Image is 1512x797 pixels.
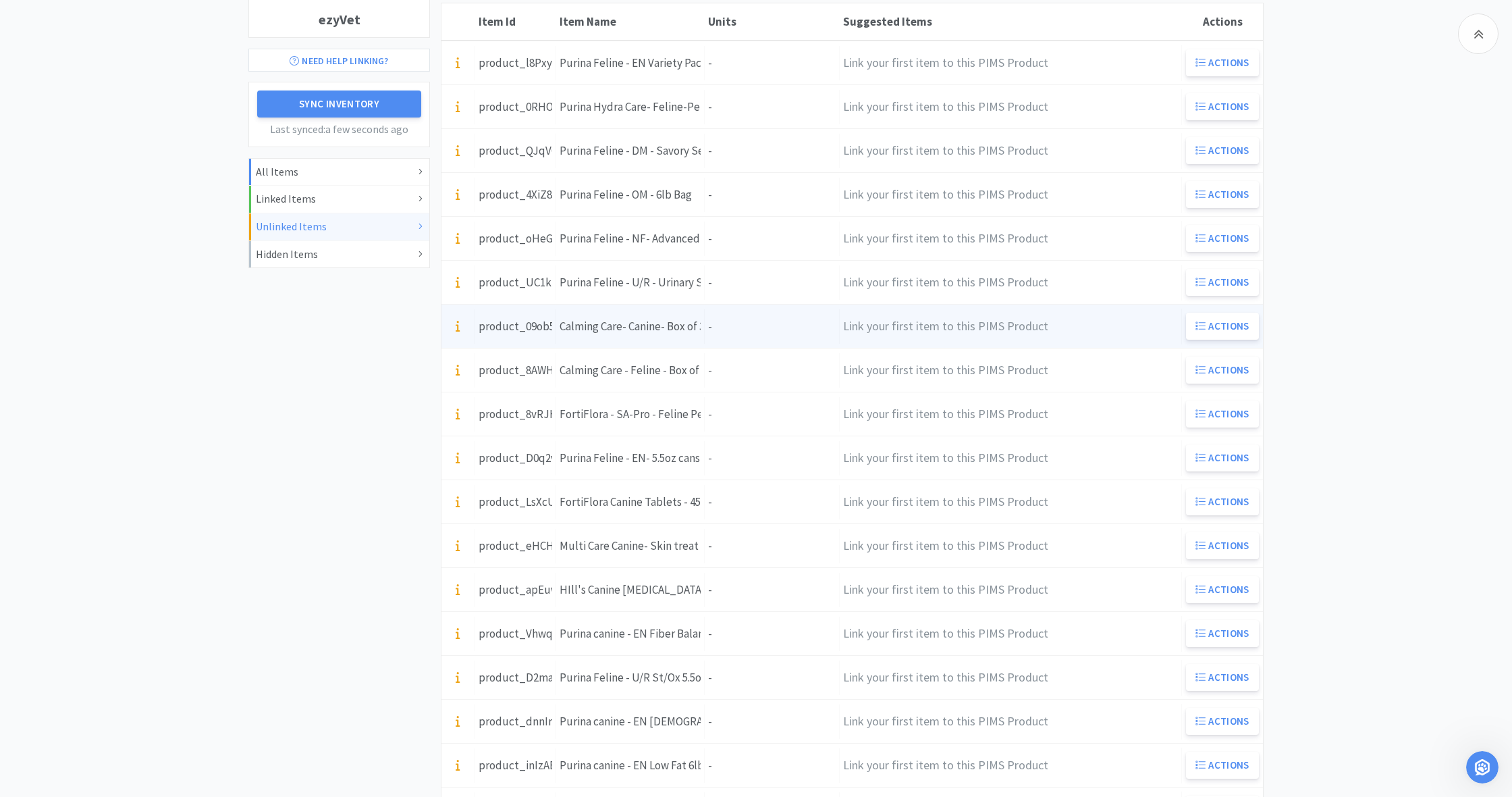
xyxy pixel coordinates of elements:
h4: Link your first item to this PIMS Product [843,492,1178,512]
div: Item Id [479,14,553,29]
button: Actions [1186,708,1259,735]
div: product_oHeGm9A9KbtYzbxxIkuoF [479,230,552,248]
div: FortiFlora Canine Tablets - 45 ct Bottle [560,493,701,511]
a: Need Help Linking? [248,49,430,72]
div: Suggested Items [843,14,1179,29]
h4: Link your first item to this PIMS Product [843,448,1178,468]
button: Actions [1186,269,1259,296]
h1: Operator [65,7,113,17]
div: product_QJqVCKqcEaprsKA4V6K39 [479,142,552,160]
iframe: Intercom live chat [1466,751,1498,783]
h4: Link your first item to this PIMS Product [843,536,1178,556]
div: Close [237,5,261,30]
h5: Last synced: a few seconds ago [257,121,421,138]
button: Actions [1186,444,1259,471]
div: Purina Feline - OM - 6lb Bag [560,186,692,204]
div: - [705,353,840,388]
div: product_UC1kHtPC5jZQO56MlhbUq [479,274,552,292]
div: - [705,222,840,256]
div: Purina Feline - DM - Savory Select 5.5oz [560,142,701,160]
div: - [705,485,840,519]
div: Hi there! Thank you for contacting Vetcove Support! We’ve received your message and the next avai... [22,298,211,364]
div: - [705,265,840,300]
div: product_0RHOaDqiDByLvFTkylpVy [479,98,552,116]
div: - [705,90,840,124]
button: Gif picker [64,442,75,453]
button: Send a message… [232,437,253,459]
button: Actions [1186,576,1259,603]
div: product_eHCH0OHb69lihusdsx7j5 [479,537,552,555]
div: - [705,309,840,344]
div: product_8AWH2Ij12VRFyQYTfPgPO [479,361,552,380]
button: Actions [1186,93,1259,120]
div: - [705,178,840,212]
div: So question can I not link this stuff from sync inventory all Products instead of having to wait ... [59,218,248,271]
div: product_8vRJHf5i6rcmsDAv8di7N [479,405,552,423]
h4: Link your first item to this PIMS Product [843,405,1178,424]
div: HIll's Canine [MEDICAL_DATA] Biome(609107) 4.5lb bag [560,581,701,599]
div: Purina Feline - EN- 5.5oz cans [560,449,700,467]
div: FortiFlora - SA-Pro - Feline Per Packet [560,405,701,423]
button: Actions [1186,664,1259,691]
h1: ezyVet [249,2,429,37]
div: - [705,397,840,432]
h4: Link your first item to this PIMS Product [843,580,1178,600]
button: go back [9,5,34,31]
button: Actions [1186,488,1259,515]
div: Calming Care - Feline - Box of 30 [560,361,701,380]
button: Actions [1186,620,1259,647]
div: - [705,529,840,563]
h4: Link your first item to this PIMS Product [843,141,1178,161]
h4: Link your first item to this PIMS Product [843,53,1178,73]
div: - [705,704,840,739]
div: Purina Feline - EN Variety Pack- Chkn/[PERSON_NAME] 24 cans [560,54,701,72]
div: All Items [256,163,423,181]
h4: Link your first item to this PIMS Product [843,185,1178,205]
button: Actions [1186,49,1259,76]
div: product_09ob5xhymMtA8bnWz88lX [479,317,552,336]
button: Home [211,5,237,31]
div: - [705,134,840,168]
div: Purina canine - EN Fiber Balance - 6lb bag [560,625,701,643]
div: So question can I not link this stuff from sync inventory all Products instead of having to wait ... [49,210,259,279]
div: product_LsXcUFn406wVJ7iKFNaa0 [479,493,552,511]
div: Item Name [560,14,701,29]
div: Actions [1185,14,1260,29]
textarea: Message… [11,414,259,437]
h4: Link your first item to this PIMS Product [843,317,1178,336]
div: Units [708,14,836,29]
div: Purina Feline - NF- Advanced Care 5.5oz [560,230,701,248]
div: - [705,46,840,80]
div: product_4XiZ8EDR6EFo3mG4koTvF [479,186,552,204]
div: Hidden Items [256,246,423,263]
div: product_dnnIrOm1LfiPAI9ioCmYy [479,713,552,731]
div: product_D0q2vzxeijovS2NMRKbYr [479,449,552,467]
h4: Link your first item to this PIMS Product [843,97,1178,117]
div: Linked Items [256,190,423,208]
div: Purina Feline - U/R - Urinary St/Ox Turkey & Giblets in Sauce, 5.5oz, 24 Count [560,274,701,292]
h4: Link your first item to this PIMS Product [843,361,1178,380]
div: - [705,661,840,695]
div: Purina Hydra Care- Feline-Per Box 12pk [560,98,701,116]
button: Actions [1186,532,1259,559]
div: Please be sure to reply with any details regarding your inquiry so we can assist you as quickly a... [22,371,211,411]
button: Sync Inventory [257,91,421,118]
button: Start recording [86,442,97,453]
div: product_inIzABQq24Ow9TeraNw5f [479,756,552,775]
button: Actions [1186,401,1259,428]
div: product_apEuwT7391RWLAFvMZD0z [479,581,552,599]
div: product_l8PxylwpWAMEjR4FOSQAF [479,54,552,72]
h4: Link your first item to this PIMS Product [843,273,1178,292]
button: Actions [1186,181,1259,208]
h4: Link your first item to this PIMS Product [843,712,1178,731]
img: Profile image for Operator [38,7,60,29]
div: Purina Feline - U/R St/Ox 5.5oz can [560,669,701,687]
div: - [705,617,840,651]
button: Actions [1186,357,1259,384]
div: Susan says… [11,210,259,290]
div: - [705,573,840,607]
div: The typical Vetcove Clinic Purchasing Support support operating hours are 8am-8pm EST [DATE]-[DAT... [41,95,245,185]
div: - [705,748,840,783]
div: product_D2ma8Jv1uo66O0r2mGTn3 [479,669,552,687]
div: Purina canine - EN [DEMOGRAPHIC_DATA] lamb variety pack 12pk [560,713,701,731]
